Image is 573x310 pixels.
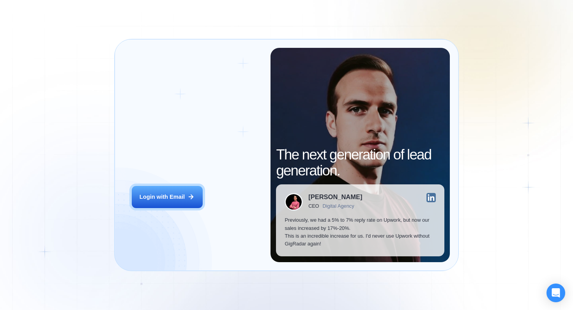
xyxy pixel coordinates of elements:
[132,186,203,208] button: Login with Email
[323,203,354,209] div: Digital Agency
[276,147,444,179] h2: The next generation of lead generation.
[140,193,185,201] div: Login with Email
[308,194,362,201] div: [PERSON_NAME]
[308,203,319,209] div: CEO
[285,216,435,248] p: Previously, we had a 5% to 7% reply rate on Upwork, but now our sales increased by 17%-20%. This ...
[546,284,565,302] div: Open Intercom Messenger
